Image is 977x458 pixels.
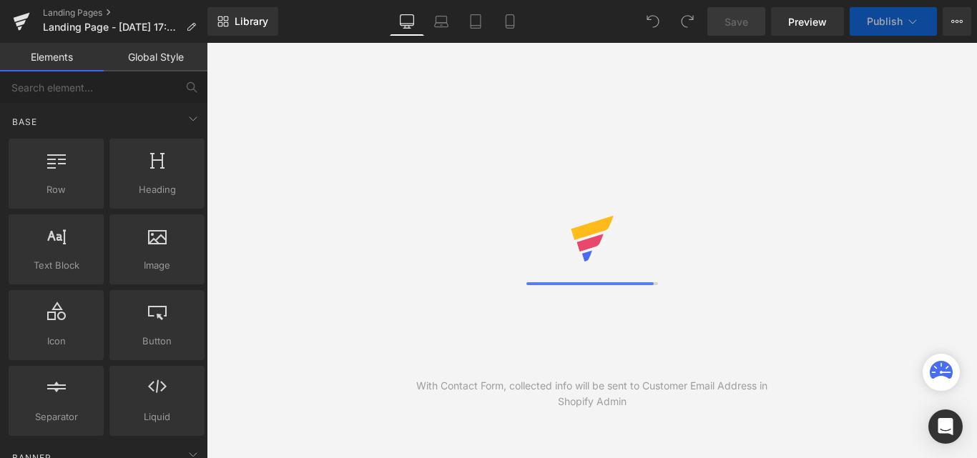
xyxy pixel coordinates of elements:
[114,334,200,349] span: Button
[104,43,207,71] a: Global Style
[928,409,963,444] div: Open Intercom Messenger
[43,21,180,33] span: Landing Page - [DATE] 17:26:52
[788,14,827,29] span: Preview
[639,7,667,36] button: Undo
[207,7,278,36] a: New Library
[43,7,207,19] a: Landing Pages
[673,7,702,36] button: Redo
[13,409,99,424] span: Separator
[11,115,39,129] span: Base
[771,7,844,36] a: Preview
[114,258,200,273] span: Image
[867,16,903,27] span: Publish
[424,7,458,36] a: Laptop
[943,7,971,36] button: More
[493,7,527,36] a: Mobile
[399,378,785,409] div: With Contact Form, collected info will be sent to Customer Email Address in Shopify Admin
[13,258,99,273] span: Text Block
[458,7,493,36] a: Tablet
[114,409,200,424] span: Liquid
[13,334,99,349] span: Icon
[390,7,424,36] a: Desktop
[725,14,748,29] span: Save
[13,182,99,197] span: Row
[235,15,268,28] span: Library
[114,182,200,197] span: Heading
[850,7,937,36] button: Publish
